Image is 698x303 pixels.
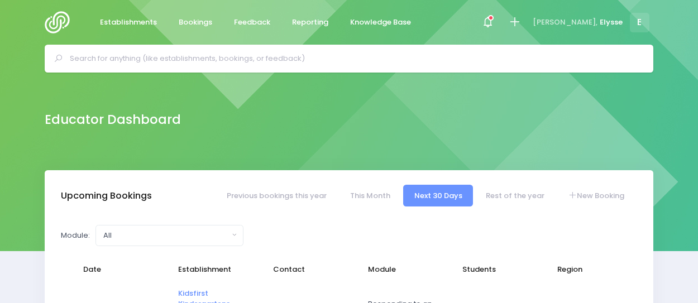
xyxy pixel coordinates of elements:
[95,225,243,246] button: All
[61,230,90,241] label: Module:
[224,12,279,33] a: Feedback
[292,17,328,28] span: Reporting
[600,17,623,28] span: Elysse
[45,112,181,127] h2: Educator Dashboard
[557,264,630,275] span: Region
[368,264,441,275] span: Module
[557,185,635,206] a: New Booking
[630,13,649,32] span: E
[533,17,597,28] span: [PERSON_NAME],
[341,12,420,33] a: Knowledge Base
[475,185,555,206] a: Rest of the year
[216,185,338,206] a: Previous bookings this year
[179,17,212,28] span: Bookings
[403,185,473,206] a: Next 30 Days
[90,12,166,33] a: Establishments
[273,264,346,275] span: Contact
[340,185,401,206] a: This Month
[45,11,77,33] img: Logo
[61,190,152,201] h3: Upcoming Bookings
[178,264,251,275] span: Establishment
[169,12,221,33] a: Bookings
[283,12,337,33] a: Reporting
[234,17,270,28] span: Feedback
[83,264,156,275] span: Date
[70,50,638,67] input: Search for anything (like establishments, bookings, or feedback)
[103,230,229,241] div: All
[100,17,157,28] span: Establishments
[462,264,535,275] span: Students
[350,17,411,28] span: Knowledge Base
